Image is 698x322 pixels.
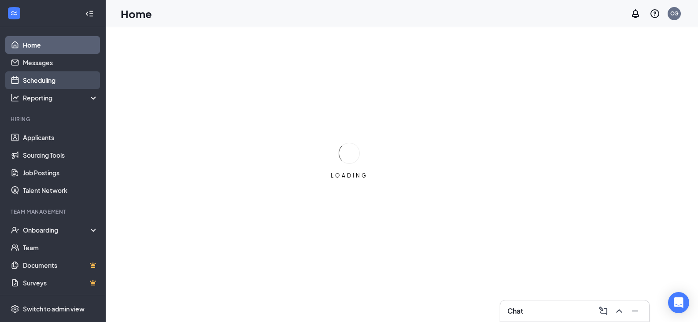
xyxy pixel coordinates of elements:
[10,9,18,18] svg: WorkstreamLogo
[23,256,98,274] a: DocumentsCrown
[11,304,19,313] svg: Settings
[11,93,19,102] svg: Analysis
[11,226,19,234] svg: UserCheck
[23,274,98,292] a: SurveysCrown
[23,146,98,164] a: Sourcing Tools
[327,172,371,179] div: LOADING
[628,304,642,318] button: Minimize
[23,226,91,234] div: Onboarding
[121,6,152,21] h1: Home
[668,292,689,313] div: Open Intercom Messenger
[507,306,523,316] h3: Chat
[23,304,85,313] div: Switch to admin view
[630,306,640,316] svg: Minimize
[598,306,609,316] svg: ComposeMessage
[23,71,98,89] a: Scheduling
[23,36,98,54] a: Home
[614,306,624,316] svg: ChevronUp
[23,129,98,146] a: Applicants
[11,208,96,215] div: Team Management
[23,181,98,199] a: Talent Network
[650,8,660,19] svg: QuestionInfo
[11,115,96,123] div: Hiring
[612,304,626,318] button: ChevronUp
[670,10,679,17] div: CG
[23,239,98,256] a: Team
[23,54,98,71] a: Messages
[23,164,98,181] a: Job Postings
[630,8,641,19] svg: Notifications
[23,93,99,102] div: Reporting
[596,304,610,318] button: ComposeMessage
[85,9,94,18] svg: Collapse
